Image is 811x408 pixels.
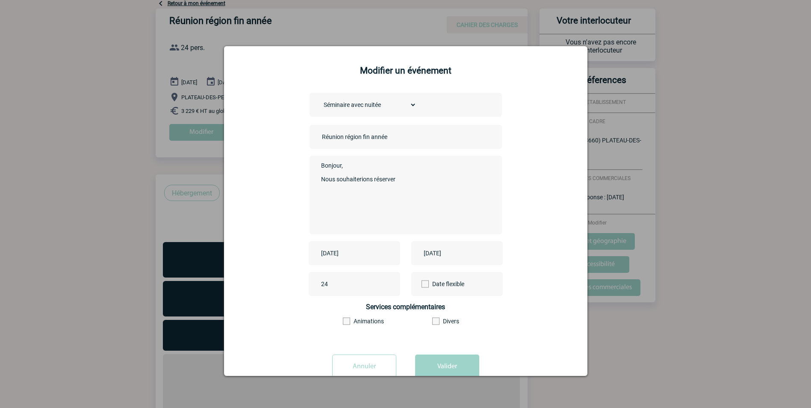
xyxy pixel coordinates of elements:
[343,318,389,325] label: Animations
[310,303,502,311] h4: Services complémentaires
[320,131,439,142] input: Nom de l'événement
[319,248,378,259] input: Date de début
[422,248,481,259] input: Date de fin
[422,272,451,296] label: Date flexible
[432,318,479,325] label: Divers
[415,355,479,378] button: Valider
[235,65,577,76] h2: Modifier un événement
[319,278,399,290] input: Nombre de participants
[332,355,396,378] input: Annuler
